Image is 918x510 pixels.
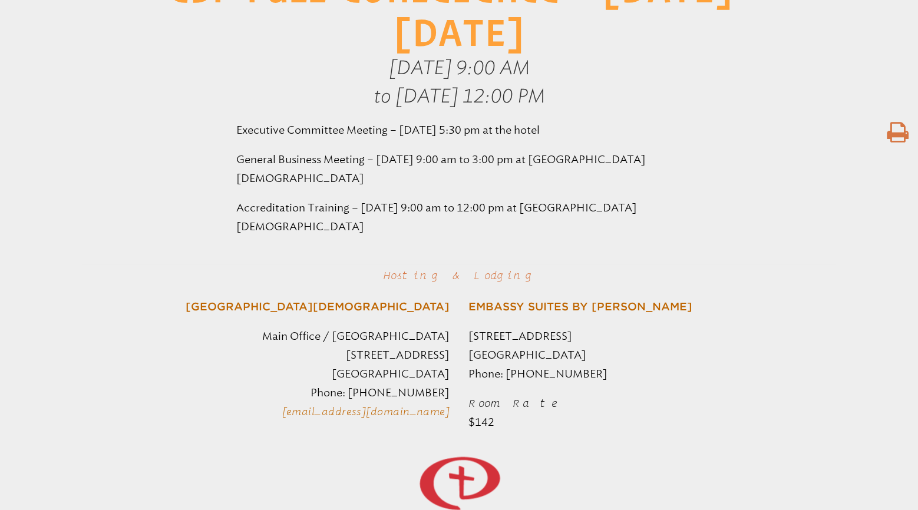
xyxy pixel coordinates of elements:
p: [STREET_ADDRESS] [GEOGRAPHIC_DATA] Phone: [PHONE_NUMBER] [468,327,914,383]
p: Main Office / [GEOGRAPHIC_DATA] [STREET_ADDRESS] [GEOGRAPHIC_DATA] Phone: [PHONE_NUMBER] [4,327,450,421]
p: Accreditation Training – [DATE] 9:00 am to 12:00 pm at [GEOGRAPHIC_DATA][DEMOGRAPHIC_DATA] [236,198,682,236]
a: [GEOGRAPHIC_DATA][DEMOGRAPHIC_DATA] [186,300,450,313]
h2: Hosting & Lodging [266,264,652,286]
p: Executive Committee Meeting – [DATE] 5:30 pm at the hotel [236,121,682,140]
span: Room Rate [468,397,560,409]
a: Embassy Suites by [PERSON_NAME] [468,300,692,313]
p: General Business Meeting – [DATE] 9:00 am to 3:00 pm at [GEOGRAPHIC_DATA][DEMOGRAPHIC_DATA] [236,150,682,188]
p: $142 [468,394,914,432]
a: [EMAIL_ADDRESS][DOMAIN_NAME] [282,405,450,418]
